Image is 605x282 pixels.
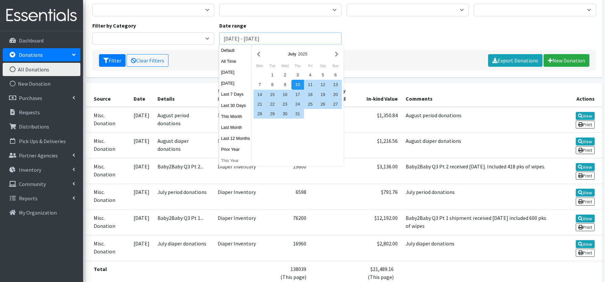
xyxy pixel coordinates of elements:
p: Pick Ups & Deliveries [19,138,66,144]
td: 16960 [262,235,310,261]
a: New Donation [3,77,80,90]
div: Saturday [317,61,329,70]
a: Pick Ups & Deliveries [3,135,80,148]
div: 8 [266,80,279,89]
td: Misc. Donation [86,133,130,158]
span: 2025 [298,51,307,56]
td: 19600 [262,158,310,184]
td: Misc. Donation [86,184,130,210]
a: New Donation [544,54,589,67]
a: Donations [3,48,80,61]
p: Dashboard [19,37,44,44]
div: 28 [253,109,266,119]
label: Date range [219,22,246,30]
button: [DATE] [219,67,252,77]
a: Print [576,198,595,206]
div: 29 [266,109,279,119]
input: January 1, 2011 - December 31, 2011 [219,32,342,45]
td: Diaper Inventory [214,133,262,158]
div: 12 [317,80,329,89]
td: $1,216.56 [350,133,402,158]
a: Export Donations [488,54,543,67]
td: Misc. Donation [86,210,130,235]
div: Thursday [291,61,304,70]
td: August period donations [402,107,554,133]
button: Last 7 Days [219,89,252,99]
button: Filter [99,54,126,67]
td: July period donations [402,184,554,210]
p: Inventory [19,166,41,173]
img: HumanEssentials [3,4,80,27]
div: Wednesday [279,61,291,70]
div: 19 [317,90,329,99]
a: Reports [3,192,80,205]
div: 26 [317,99,329,109]
td: August diaper donations [402,133,554,158]
p: Reports [19,195,38,202]
div: 21 [253,99,266,109]
a: Partner Agencies [3,149,80,162]
td: $12,192.00 [350,210,402,235]
p: Distributions [19,123,49,130]
div: Sunday [329,61,342,70]
a: Print [576,172,595,180]
th: In-kind Value [350,83,402,107]
div: Tuesday [266,61,279,70]
div: 30 [279,109,291,119]
div: 11 [304,80,317,89]
a: Community [3,177,80,191]
a: View [576,163,595,171]
td: [DATE] [130,210,153,235]
p: Requests [19,109,40,116]
td: Misc. Donation [86,107,130,133]
a: Print [576,249,595,257]
a: View [576,112,595,120]
div: 10 [291,80,304,89]
div: 9 [279,80,291,89]
td: 76200 [262,210,310,235]
td: [DATE] [130,235,153,261]
button: [DATE] [219,78,252,88]
a: Print [576,146,595,154]
td: July diaper donations [402,235,554,261]
td: Baby2Baby Q3 Pt 2... [153,158,214,184]
div: 16 [279,90,291,99]
td: $2,802.00 [350,235,402,261]
th: Source [86,83,130,107]
button: This Year [219,156,252,165]
button: Last 12 Months [219,134,252,143]
div: 25 [304,99,317,109]
td: July period donations [153,184,214,210]
th: Comments [402,83,554,107]
a: Dashboard [3,34,80,47]
p: My Organization [19,209,57,216]
td: Misc. Donation [86,158,130,184]
div: 2 [279,70,291,80]
div: 6 [329,70,342,80]
button: Last 30 Days [219,101,252,110]
td: Misc. Donation [86,235,130,261]
td: Baby2Baby Q3 Pt 1 shipment received [DATE] included 600 pks of wipes [402,210,554,235]
div: 24 [291,99,304,109]
a: Purchases [3,91,80,105]
td: [DATE] [130,158,153,184]
div: 4 [304,70,317,80]
td: $791.76 [350,184,402,210]
th: Actions [554,83,602,107]
p: Donations [19,51,43,58]
div: Monday [253,61,266,70]
div: 27 [329,99,342,109]
td: [DATE] [130,107,153,133]
td: [DATE] [130,184,153,210]
div: 15 [266,90,279,99]
td: $3,136.00 [350,158,402,184]
label: Filter by Category [92,22,136,30]
a: All Donations [3,63,80,76]
div: 3 [291,70,304,80]
div: 13 [329,80,342,89]
div: 14 [253,90,266,99]
a: Print [576,121,595,129]
a: View [576,215,595,223]
td: Diaper Inventory [214,235,262,261]
div: 5 [317,70,329,80]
